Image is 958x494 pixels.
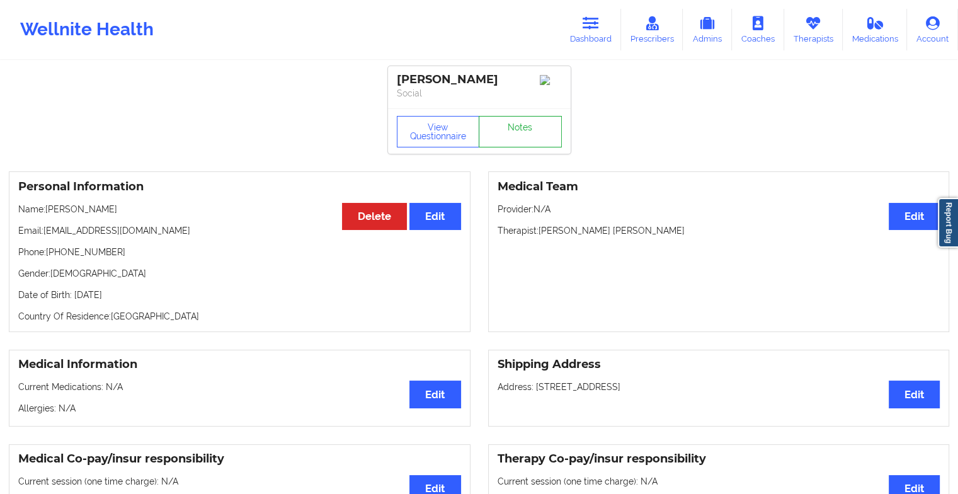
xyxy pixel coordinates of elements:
p: Date of Birth: [DATE] [18,289,461,301]
p: Current Medications: N/A [18,381,461,393]
p: Therapist: [PERSON_NAME] [PERSON_NAME] [498,224,940,237]
h3: Medical Team [498,180,940,194]
p: Allergies: N/A [18,402,461,415]
button: Edit [889,203,940,230]
h3: Personal Information [18,180,461,194]
button: Delete [342,203,407,230]
a: Notes [479,116,562,147]
h3: Medical Information [18,357,461,372]
p: Country Of Residence: [GEOGRAPHIC_DATA] [18,310,461,323]
p: Phone: [PHONE_NUMBER] [18,246,461,258]
a: Coaches [732,9,784,50]
p: Address: [STREET_ADDRESS] [498,381,940,393]
a: Dashboard [561,9,621,50]
button: Edit [409,203,460,230]
p: Social [397,87,562,100]
div: [PERSON_NAME] [397,72,562,87]
button: Edit [409,381,460,408]
button: Edit [889,381,940,408]
p: Gender: [DEMOGRAPHIC_DATA] [18,267,461,280]
h3: Shipping Address [498,357,940,372]
p: Current session (one time charge): N/A [18,475,461,488]
p: Provider: N/A [498,203,940,215]
h3: Medical Co-pay/insur responsibility [18,452,461,466]
h3: Therapy Co-pay/insur responsibility [498,452,940,466]
p: Email: [EMAIL_ADDRESS][DOMAIN_NAME] [18,224,461,237]
a: Report Bug [938,198,958,248]
p: Current session (one time charge): N/A [498,475,940,488]
a: Admins [683,9,732,50]
button: View Questionnaire [397,116,480,147]
a: Account [907,9,958,50]
a: Prescribers [621,9,683,50]
img: Image%2Fplaceholer-image.png [540,75,562,85]
a: Therapists [784,9,843,50]
p: Name: [PERSON_NAME] [18,203,461,215]
a: Medications [843,9,908,50]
